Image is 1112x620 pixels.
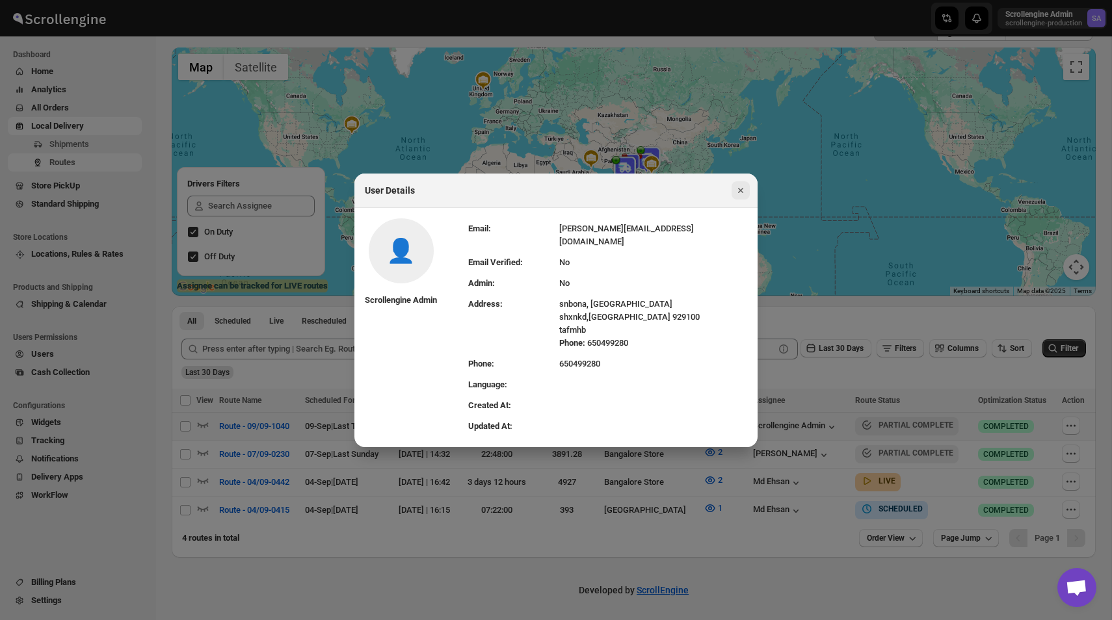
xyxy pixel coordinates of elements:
[559,354,747,374] td: 650499280
[559,294,747,354] td: snbona , [GEOGRAPHIC_DATA] shxnkd , [GEOGRAPHIC_DATA] 929100 tafmhb
[468,374,559,395] td: Language:
[559,218,747,252] td: [PERSON_NAME][EMAIL_ADDRESS][DOMAIN_NAME]
[1057,568,1096,607] div: Open chat
[559,252,747,273] td: No
[468,354,559,374] td: Phone:
[468,395,559,416] td: Created At:
[559,337,747,350] div: 650499280
[365,184,415,197] h2: User Details
[732,181,750,200] button: Close
[559,338,585,348] span: Phone:
[468,218,559,252] td: Email:
[559,273,747,294] td: No
[468,273,559,294] td: Admin:
[386,244,416,257] span: No profile
[365,294,437,307] div: Scrollengine Admin
[468,294,559,354] td: Address:
[468,252,559,273] td: Email Verified:
[468,416,559,437] td: Updated At:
